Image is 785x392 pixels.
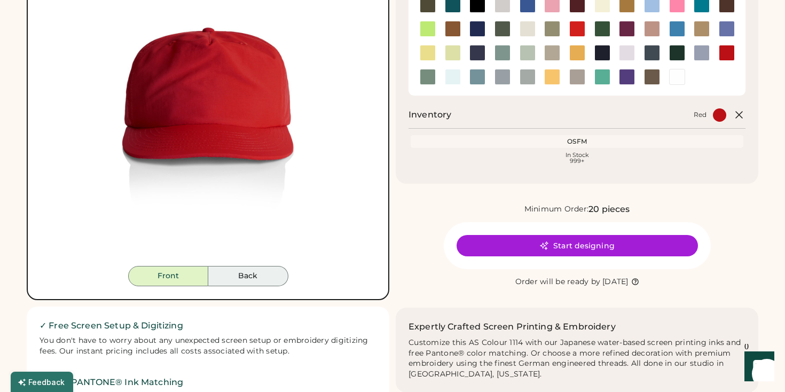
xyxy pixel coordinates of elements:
[694,111,706,119] div: Red
[413,137,741,146] div: OSFM
[524,204,589,215] div: Minimum Order:
[409,338,745,380] div: Customize this AS Colour 1114 with our Japanese water-based screen printing inks and free Pantone...
[413,152,741,164] div: In Stock 999+
[409,320,616,333] h2: Expertly Crafted Screen Printing & Embroidery
[515,277,601,287] div: Order will be ready by
[40,335,376,357] div: You don't have to worry about any unexpected screen setup or embroidery digitizing fees. Our inst...
[128,266,208,286] button: Front
[588,203,630,216] div: 20 pieces
[40,376,376,389] h2: ✓ Free PANTONE® Ink Matching
[457,235,698,256] button: Start designing
[602,277,629,287] div: [DATE]
[40,319,376,332] h2: ✓ Free Screen Setup & Digitizing
[734,344,780,390] iframe: Front Chat
[409,108,451,121] h2: Inventory
[208,266,288,286] button: Back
